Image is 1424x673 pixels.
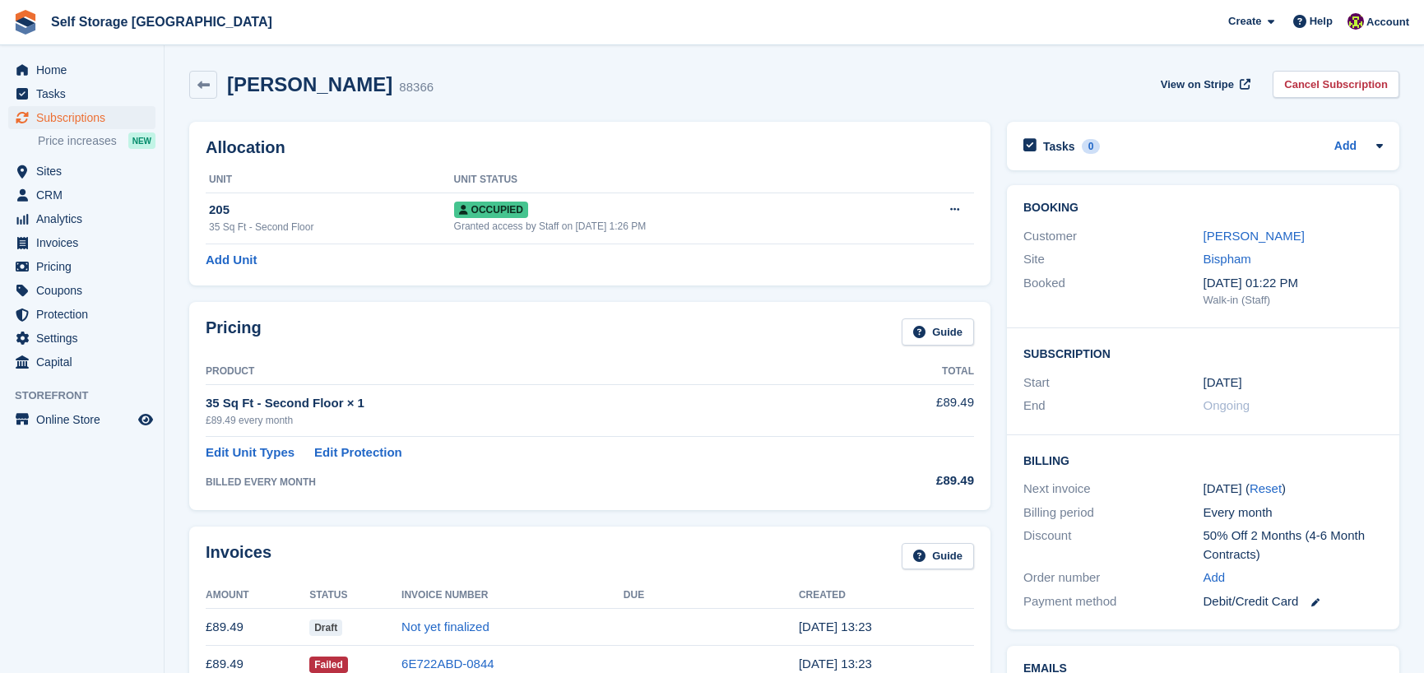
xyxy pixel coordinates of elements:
[401,582,624,609] th: Invoice Number
[36,279,135,302] span: Coupons
[36,160,135,183] span: Sites
[44,8,279,35] a: Self Storage [GEOGRAPHIC_DATA]
[206,413,850,428] div: £89.49 every month
[1204,398,1250,412] span: Ongoing
[36,82,135,105] span: Tasks
[8,255,155,278] a: menu
[8,58,155,81] a: menu
[1154,71,1254,98] a: View on Stripe
[206,167,454,193] th: Unit
[128,132,155,149] div: NEW
[8,279,155,302] a: menu
[8,82,155,105] a: menu
[1023,504,1204,522] div: Billing period
[1366,14,1409,30] span: Account
[850,471,974,490] div: £89.49
[1023,480,1204,499] div: Next invoice
[1023,202,1383,215] h2: Booking
[454,202,528,218] span: Occupied
[206,543,271,570] h2: Invoices
[8,231,155,254] a: menu
[36,183,135,207] span: CRM
[8,327,155,350] a: menu
[36,106,135,129] span: Subscriptions
[36,58,135,81] span: Home
[36,408,135,431] span: Online Store
[1347,13,1364,30] img: Nicholas Williams
[1023,592,1204,611] div: Payment method
[206,359,850,385] th: Product
[1204,592,1384,611] div: Debit/Credit Card
[1204,374,1242,392] time: 2025-05-30 00:00:00 UTC
[36,207,135,230] span: Analytics
[1204,274,1384,293] div: [DATE] 01:22 PM
[1023,274,1204,309] div: Booked
[36,231,135,254] span: Invoices
[206,318,262,346] h2: Pricing
[401,657,494,671] a: 6E722ABD-0844
[136,410,155,429] a: Preview store
[309,582,401,609] th: Status
[206,138,974,157] h2: Allocation
[38,132,155,150] a: Price increases NEW
[1250,481,1282,495] a: Reset
[1023,452,1383,468] h2: Billing
[1204,480,1384,499] div: [DATE] ( )
[36,303,135,326] span: Protection
[8,106,155,129] a: menu
[1023,374,1204,392] div: Start
[309,657,348,673] span: Failed
[799,657,872,671] time: 2025-07-30 12:23:41 UTC
[1273,71,1399,98] a: Cancel Subscription
[1023,227,1204,246] div: Customer
[36,350,135,374] span: Capital
[902,543,974,570] a: Guide
[36,255,135,278] span: Pricing
[8,183,155,207] a: menu
[799,620,872,634] time: 2025-08-30 12:23:49 UTC
[1043,139,1075,154] h2: Tasks
[15,388,164,404] span: Storefront
[8,160,155,183] a: menu
[401,620,489,634] a: Not yet finalized
[206,609,309,646] td: £89.49
[227,73,392,95] h2: [PERSON_NAME]
[13,10,38,35] img: stora-icon-8386f47178a22dfd0bd8f6a31ec36ba5ce8667c1dd55bd0f319d3a0aa187defe.svg
[1023,345,1383,361] h2: Subscription
[1023,397,1204,415] div: End
[206,475,850,490] div: BILLED EVERY MONTH
[206,251,257,270] a: Add Unit
[1228,13,1261,30] span: Create
[454,167,895,193] th: Unit Status
[1204,252,1251,266] a: Bispham
[8,207,155,230] a: menu
[1023,569,1204,587] div: Order number
[454,219,895,234] div: Granted access by Staff on [DATE] 1:26 PM
[1023,250,1204,269] div: Site
[850,384,974,436] td: £89.49
[8,408,155,431] a: menu
[8,350,155,374] a: menu
[209,220,454,234] div: 35 Sq Ft - Second Floor
[1204,292,1384,309] div: Walk-in (Staff)
[38,133,117,149] span: Price increases
[799,582,974,609] th: Created
[1023,527,1204,564] div: Discount
[1204,504,1384,522] div: Every month
[1204,229,1305,243] a: [PERSON_NAME]
[1334,137,1357,156] a: Add
[1161,77,1234,93] span: View on Stripe
[399,78,434,97] div: 88366
[206,394,850,413] div: 35 Sq Ft - Second Floor × 1
[1204,527,1384,564] div: 50% Off 2 Months (4-6 Month Contracts)
[1082,139,1101,154] div: 0
[206,443,295,462] a: Edit Unit Types
[850,359,974,385] th: Total
[902,318,974,346] a: Guide
[36,327,135,350] span: Settings
[1310,13,1333,30] span: Help
[206,582,309,609] th: Amount
[309,620,342,636] span: Draft
[209,201,454,220] div: 205
[8,303,155,326] a: menu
